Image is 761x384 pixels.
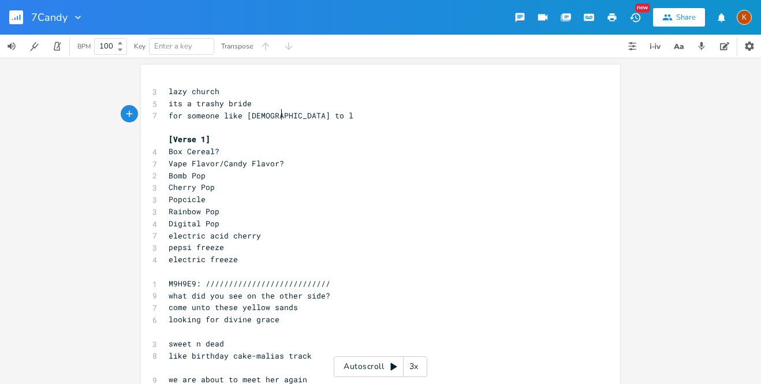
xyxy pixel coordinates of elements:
span: pepsi freeze [169,242,224,252]
span: for someone like [DEMOGRAPHIC_DATA] to l [169,110,353,121]
span: come unto these yellow sands [169,302,298,312]
button: Share [653,8,705,27]
span: 7Candy [31,12,68,23]
span: what did you see on the other side? [169,290,330,301]
div: New [635,3,650,12]
div: 3x [404,356,424,377]
span: Bomb Pop [169,170,206,181]
span: Digital Pop [169,218,219,229]
button: New [624,7,647,28]
span: like birthday cake-malias track [169,351,312,361]
span: electric freeze [169,254,238,264]
div: Kat [737,10,752,25]
span: M9H9E9: /////////////////////////// [169,278,330,289]
span: looking for divine grace [169,314,279,325]
span: [Verse 1] [169,134,210,144]
div: Transpose [221,43,253,50]
div: Key [134,43,146,50]
span: Box Cereal? [169,146,219,156]
div: Share [676,12,696,23]
span: electric acid cherry [169,230,261,241]
button: K [737,4,752,31]
span: sweet n dead [169,338,224,349]
span: Rainbow Pop [169,206,219,217]
span: lazy church [169,86,219,96]
span: Cherry Pop [169,182,215,192]
div: Autoscroll [334,356,427,377]
span: its a trashy bride [169,98,252,109]
span: Enter a key [154,41,192,51]
span: Popcicle [169,194,206,204]
div: BPM [77,43,91,50]
span: Vape Flavor/Candy Flavor? [169,158,284,169]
